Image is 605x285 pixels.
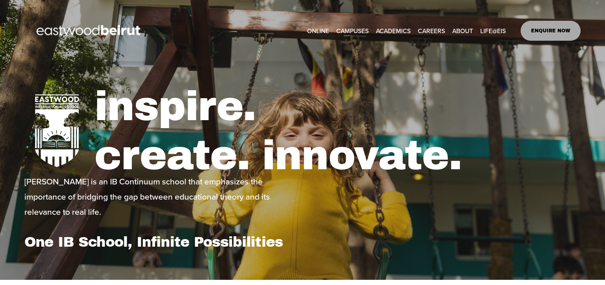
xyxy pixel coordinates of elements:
[307,24,329,37] a: ONLINE
[418,24,445,37] a: CAREERS
[336,25,369,36] span: CAMPUSES
[94,82,581,181] h1: inspire. create. innovate.
[521,21,581,41] a: ENQUIRE NOW
[376,24,411,37] a: folder dropdown
[480,24,506,37] a: folder dropdown
[24,10,155,51] img: EastwoodIS Global Site
[480,25,506,36] span: LIFE@EIS
[24,234,300,250] h1: One IB School, Infinite Possibilities
[336,24,369,37] a: folder dropdown
[452,25,473,36] span: ABOUT
[452,24,473,37] a: folder dropdown
[24,174,300,220] p: [PERSON_NAME] is an IB Continuum school that emphasizes the importance of bridging the gap betwee...
[376,25,411,36] span: ACADEMICS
